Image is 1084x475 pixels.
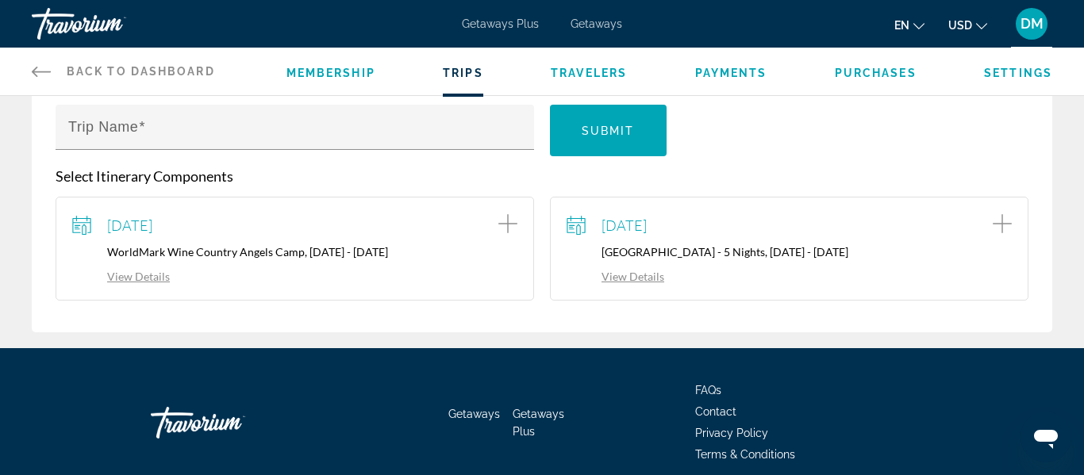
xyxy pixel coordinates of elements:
[443,67,483,79] a: Trips
[602,216,647,234] span: [DATE]
[72,245,517,259] p: WorldMark Wine Country Angels Camp, [DATE] - [DATE]
[948,13,987,36] button: Change currency
[67,65,215,78] span: Back to Dashboard
[498,213,517,237] button: Add item to trip
[551,67,627,79] a: Travelers
[695,448,795,461] a: Terms & Conditions
[32,48,215,95] a: Back to Dashboard
[984,67,1052,79] a: Settings
[513,408,564,438] a: Getaways Plus
[894,13,924,36] button: Change language
[32,3,190,44] a: Travorium
[1021,16,1044,32] span: DM
[462,17,539,30] a: Getaways Plus
[68,119,138,135] mat-label: Trip Name
[695,427,768,439] a: Privacy Policy
[894,19,909,32] span: en
[72,270,170,283] a: View Details
[582,124,635,137] span: Submit
[550,105,667,156] button: Submit
[286,67,375,79] a: Membership
[448,408,500,420] a: Getaways
[107,216,152,234] span: [DATE]
[567,270,664,283] a: View Details
[1021,412,1071,462] iframe: Button to launch messaging window
[835,67,917,79] a: Purchases
[948,19,972,32] span: USD
[151,399,309,446] a: Travorium
[695,384,721,396] a: FAQs
[1011,7,1052,40] button: User Menu
[571,17,622,30] a: Getaways
[993,213,1012,237] button: Add item to trip
[695,67,767,79] a: Payments
[695,405,736,418] a: Contact
[567,245,1012,259] p: [GEOGRAPHIC_DATA] - 5 Nights, [DATE] - [DATE]
[56,167,1028,185] p: Select Itinerary Components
